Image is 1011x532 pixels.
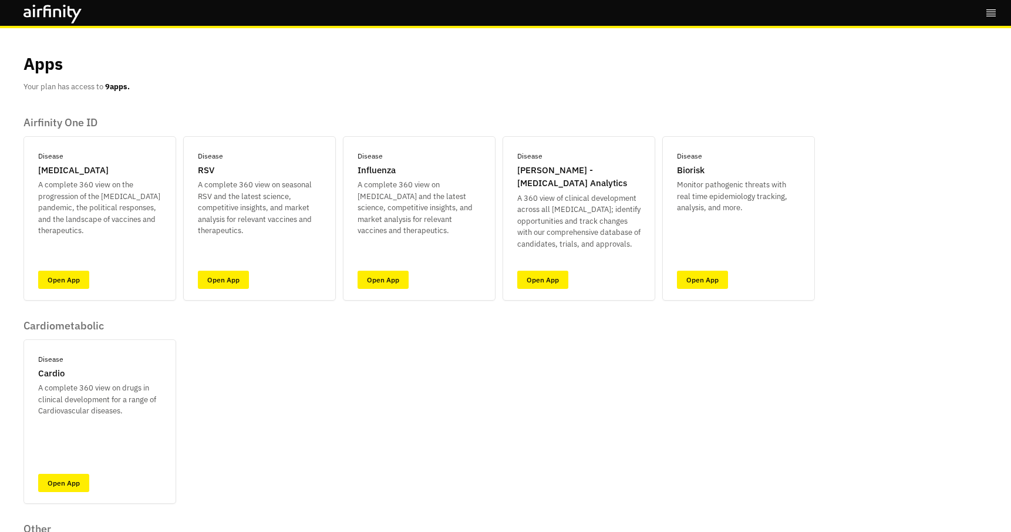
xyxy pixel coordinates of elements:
p: Apps [23,52,63,76]
b: 9 apps. [105,82,130,92]
p: Biorisk [677,164,705,177]
p: Disease [38,354,63,365]
p: A 360 view of clinical development across all [MEDICAL_DATA]; identify opportunities and track ch... [517,193,641,250]
a: Open App [38,474,89,492]
a: Open App [358,271,409,289]
p: Disease [198,151,223,161]
p: A complete 360 view on drugs in clinical development for a range of Cardiovascular diseases. [38,382,161,417]
p: Monitor pathogenic threats with real time epidemiology tracking, analysis, and more. [677,179,800,214]
a: Open App [517,271,568,289]
p: Disease [517,151,542,161]
a: Open App [198,271,249,289]
p: [PERSON_NAME] - [MEDICAL_DATA] Analytics [517,164,641,190]
p: Cardiometabolic [23,319,176,332]
p: A complete 360 view on [MEDICAL_DATA] and the latest science, competitive insights, and market an... [358,179,481,237]
p: Influenza [358,164,396,177]
p: Disease [677,151,702,161]
p: Disease [358,151,383,161]
p: Your plan has access to [23,81,130,93]
p: Airfinity One ID [23,116,815,129]
p: [MEDICAL_DATA] [38,164,109,177]
p: A complete 360 view on seasonal RSV and the latest science, competitive insights, and market anal... [198,179,321,237]
p: Cardio [38,367,65,381]
a: Open App [38,271,89,289]
p: Disease [38,151,63,161]
p: A complete 360 view on the progression of the [MEDICAL_DATA] pandemic, the political responses, a... [38,179,161,237]
a: Open App [677,271,728,289]
p: RSV [198,164,214,177]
